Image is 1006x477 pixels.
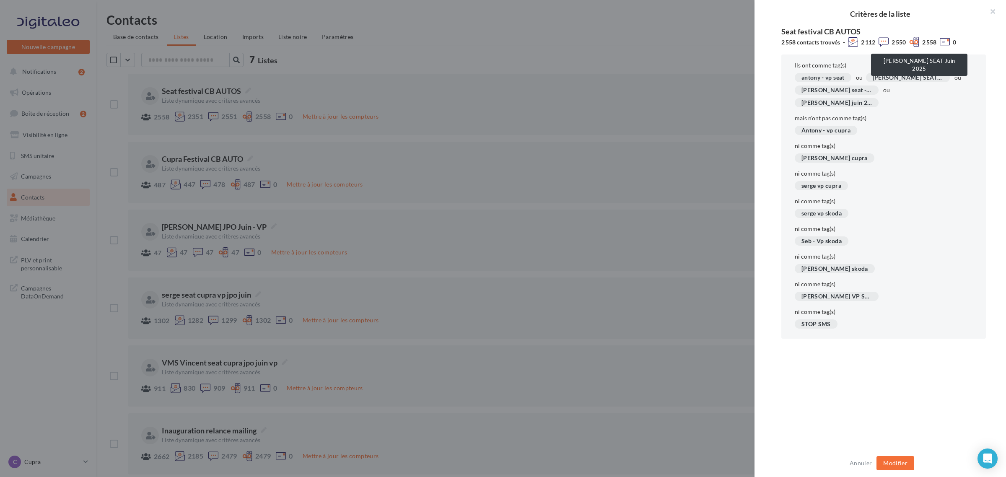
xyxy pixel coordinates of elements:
[795,292,879,301] div: [PERSON_NAME] VP Skoda
[795,225,835,233] span: ni comme tag(s)
[781,38,840,47] div: 2 558 contacts trouvés
[795,126,857,135] div: Antony - vp cupra
[856,73,863,82] div: ou
[795,86,879,95] div: [PERSON_NAME] seat - VP JUIN 2025
[922,38,936,47] span: 2 558
[846,458,875,468] button: Annuler
[953,38,956,47] span: 0
[795,280,835,288] span: ni comme tag(s)
[871,54,967,76] div: [PERSON_NAME] SEAT Juin 2025
[977,448,998,469] div: Open Intercom Messenger
[876,456,914,470] button: Modifier
[795,61,846,70] span: Ils ont comme tag(s)
[795,319,837,329] div: STOP SMS
[781,28,986,35] div: Seat festival CB AUTOS
[795,308,835,316] span: ni comme tag(s)
[892,38,906,47] span: 2 550
[795,236,848,246] div: Seb - Vp skoda
[795,209,848,218] div: serge vp skoda
[795,264,875,273] div: [PERSON_NAME] skoda
[795,252,835,261] span: ni comme tag(s)
[795,114,866,122] span: mais n'ont pas comme tag(s)
[795,98,879,107] div: [PERSON_NAME] juin 2025
[795,169,835,178] span: ni comme tag(s)
[954,73,961,82] div: ou
[795,153,874,163] div: [PERSON_NAME] cupra
[843,38,845,47] div: -
[795,181,848,190] div: serge vp cupra
[795,73,851,82] div: antony - vp seat
[866,73,950,82] div: [PERSON_NAME] SEAT Juin 2025
[883,86,890,94] div: ou
[795,197,835,205] span: ni comme tag(s)
[768,10,993,18] h2: Critères de la liste
[861,38,875,47] span: 2 112
[795,142,835,150] span: ni comme tag(s)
